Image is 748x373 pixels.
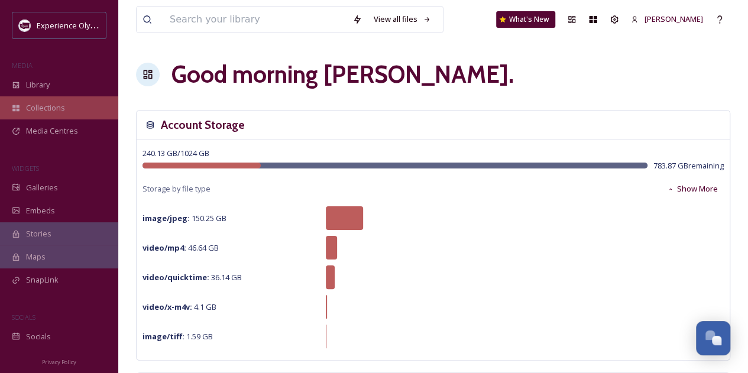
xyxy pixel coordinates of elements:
strong: image/tiff : [143,331,184,342]
span: 150.25 GB [143,213,226,223]
span: [PERSON_NAME] [645,14,703,24]
img: download.jpeg [19,20,31,31]
strong: video/x-m4v : [143,301,192,312]
h1: Good morning [PERSON_NAME] . [171,57,514,92]
span: Embeds [26,205,55,216]
button: Open Chat [696,321,730,355]
span: Galleries [26,182,58,193]
span: WIDGETS [12,164,39,173]
span: 783.87 GB remaining [653,160,724,171]
span: 4.1 GB [143,301,216,312]
span: MEDIA [12,61,33,70]
span: Socials [26,331,51,342]
button: Show More [661,177,724,200]
a: [PERSON_NAME] [625,8,709,31]
strong: video/quicktime : [143,272,209,283]
a: What's New [496,11,555,28]
span: Experience Olympia [37,20,107,31]
span: Storage by file type [143,183,211,194]
a: View all files [368,8,437,31]
span: Maps [26,251,46,262]
span: 36.14 GB [143,272,242,283]
span: 240.13 GB / 1024 GB [143,148,209,158]
h3: Account Storage [161,116,245,134]
span: Collections [26,102,65,113]
span: 1.59 GB [143,331,213,342]
a: Privacy Policy [42,354,76,368]
span: Privacy Policy [42,358,76,366]
input: Search your library [164,7,347,33]
span: Library [26,79,50,90]
strong: video/mp4 : [143,242,186,253]
span: Stories [26,228,51,239]
span: SOCIALS [12,313,35,322]
strong: image/jpeg : [143,213,190,223]
span: Media Centres [26,125,78,137]
span: SnapLink [26,274,59,286]
span: 46.64 GB [143,242,219,253]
